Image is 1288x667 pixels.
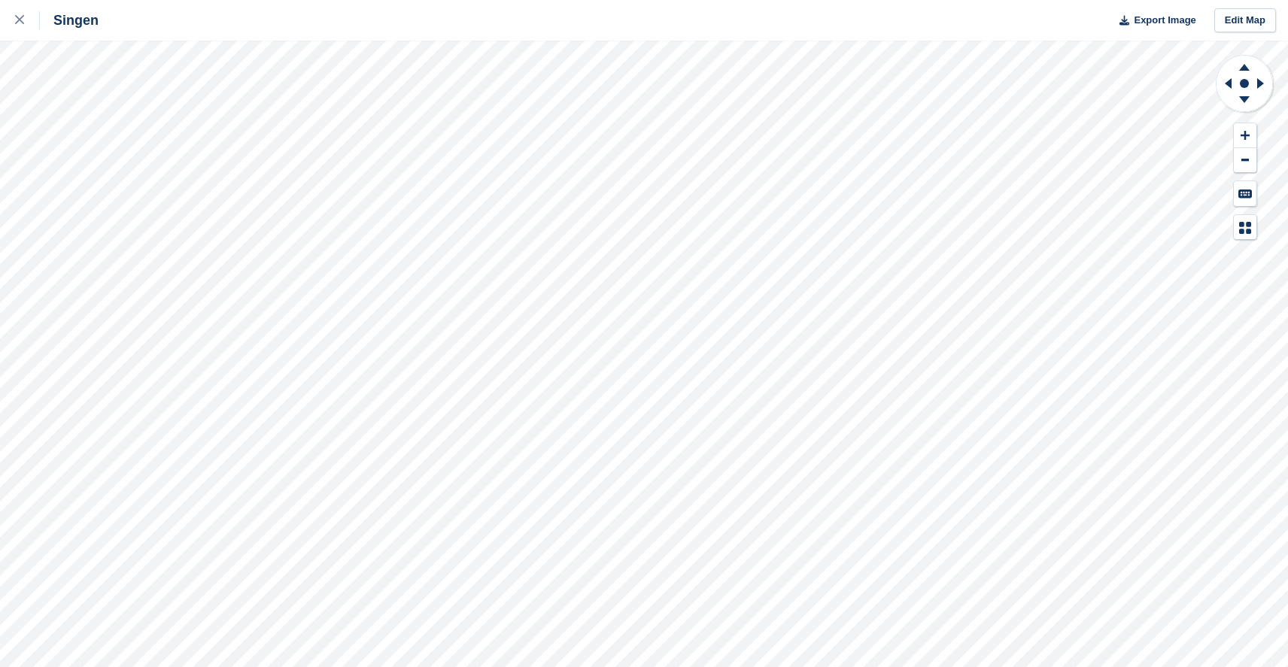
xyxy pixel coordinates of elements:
[1134,13,1195,28] span: Export Image
[1234,123,1256,148] button: Zoom In
[40,11,99,29] div: Singen
[1234,148,1256,173] button: Zoom Out
[1234,181,1256,206] button: Keyboard Shortcuts
[1214,8,1276,33] a: Edit Map
[1110,8,1196,33] button: Export Image
[1234,215,1256,240] button: Map Legend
